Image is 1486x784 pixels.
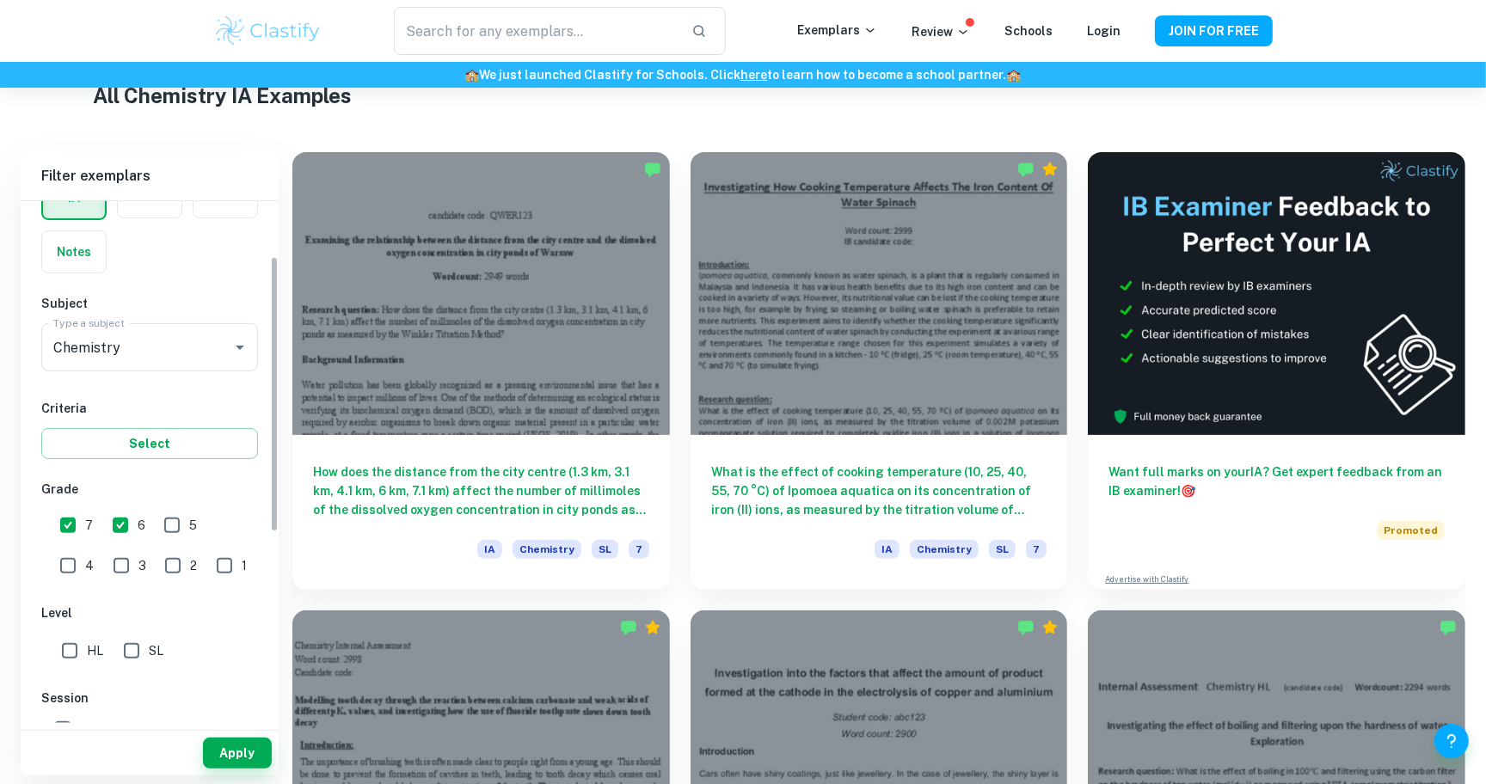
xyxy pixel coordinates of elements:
[875,540,900,559] span: IA
[465,68,480,82] span: 🏫
[203,738,272,769] button: Apply
[1377,521,1445,540] span: Promoted
[477,540,502,559] span: IA
[1155,15,1273,46] button: JOIN FOR FREE
[741,68,768,82] a: here
[242,556,247,575] span: 1
[1087,24,1121,38] a: Login
[1440,619,1457,636] img: Marked
[41,428,258,459] button: Select
[1181,484,1195,498] span: 🎯
[1434,724,1469,758] button: Help and Feedback
[1004,24,1053,38] a: Schools
[1017,161,1035,178] img: Marked
[85,516,93,535] span: 7
[691,152,1068,590] a: What is the effect of cooking temperature (10, 25, 40, 55, 70 °C) of Ipomoea aquatica on its conc...
[292,152,670,590] a: How does the distance from the city centre (1.3 km, 3.1 km, 4.1 km, 6 km, 7.1 km) affect the numb...
[1026,540,1047,559] span: 7
[1041,619,1059,636] div: Premium
[1108,462,1445,500] h6: Want full marks on your IA ? Get expert feedback from an IB examiner!
[138,516,145,535] span: 6
[41,294,258,313] h6: Subject
[513,540,581,559] span: Chemistry
[213,14,322,48] img: Clastify logo
[1088,152,1465,590] a: Want full marks on yourIA? Get expert feedback from an IB examiner!PromotedAdvertise with Clastify
[53,315,125,330] label: Type a subject
[711,462,1047,519] h6: What is the effect of cooking temperature (10, 25, 40, 55, 70 °C) of Ipomoea aquatica on its conc...
[629,540,649,559] span: 7
[592,540,618,559] span: SL
[394,7,678,55] input: Search for any exemplars...
[1088,152,1465,435] img: Thumbnail
[80,720,120,738] span: [DATE]
[41,689,258,707] h6: Session
[41,480,258,499] h6: Grade
[190,556,197,575] span: 2
[620,619,637,636] img: Marked
[644,161,661,178] img: Marked
[189,516,197,535] span: 5
[149,641,163,660] span: SL
[989,540,1016,559] span: SL
[910,540,979,559] span: Chemistry
[228,335,252,359] button: Open
[138,556,146,575] span: 3
[1105,573,1188,585] a: Advertise with Clastify
[644,619,661,636] div: Premium
[797,21,877,40] p: Exemplars
[41,603,258,622] h6: Level
[1041,161,1059,178] div: Premium
[313,462,649,519] h6: How does the distance from the city centre (1.3 km, 3.1 km, 4.1 km, 6 km, 7.1 km) affect the numb...
[41,399,258,418] h6: Criteria
[85,556,94,575] span: 4
[87,641,103,660] span: HL
[42,231,106,273] button: Notes
[1017,619,1035,636] img: Marked
[3,65,1483,84] h6: We just launched Clastify for Schools. Click to learn how to become a school partner.
[93,80,1393,111] h1: All Chemistry IA Examples
[912,22,970,41] p: Review
[21,152,279,200] h6: Filter exemplars
[1007,68,1022,82] span: 🏫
